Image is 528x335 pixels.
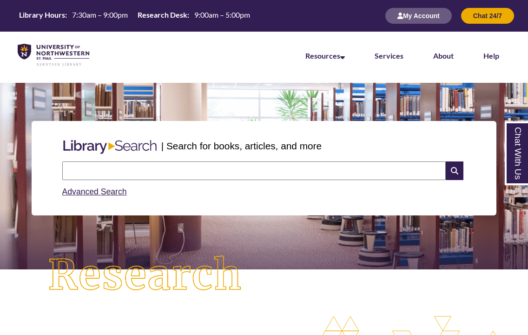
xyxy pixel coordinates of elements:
[72,10,128,19] span: 7:30am – 9:00pm
[15,10,254,22] a: Hours Today
[375,51,403,60] a: Services
[433,51,454,60] a: About
[161,139,322,153] p: | Search for books, articles, and more
[134,10,191,20] th: Research Desk:
[15,10,254,21] table: Hours Today
[26,234,264,317] img: Research
[59,136,161,158] img: Libary Search
[385,12,452,20] a: My Account
[385,8,452,24] button: My Account
[461,8,514,24] button: Chat 24/7
[483,51,499,60] a: Help
[446,161,463,180] i: Search
[461,12,514,20] a: Chat 24/7
[15,10,68,20] th: Library Hours:
[62,187,127,196] a: Advanced Search
[305,51,345,60] a: Resources
[194,10,250,19] span: 9:00am – 5:00pm
[18,44,89,67] img: UNWSP Library Logo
